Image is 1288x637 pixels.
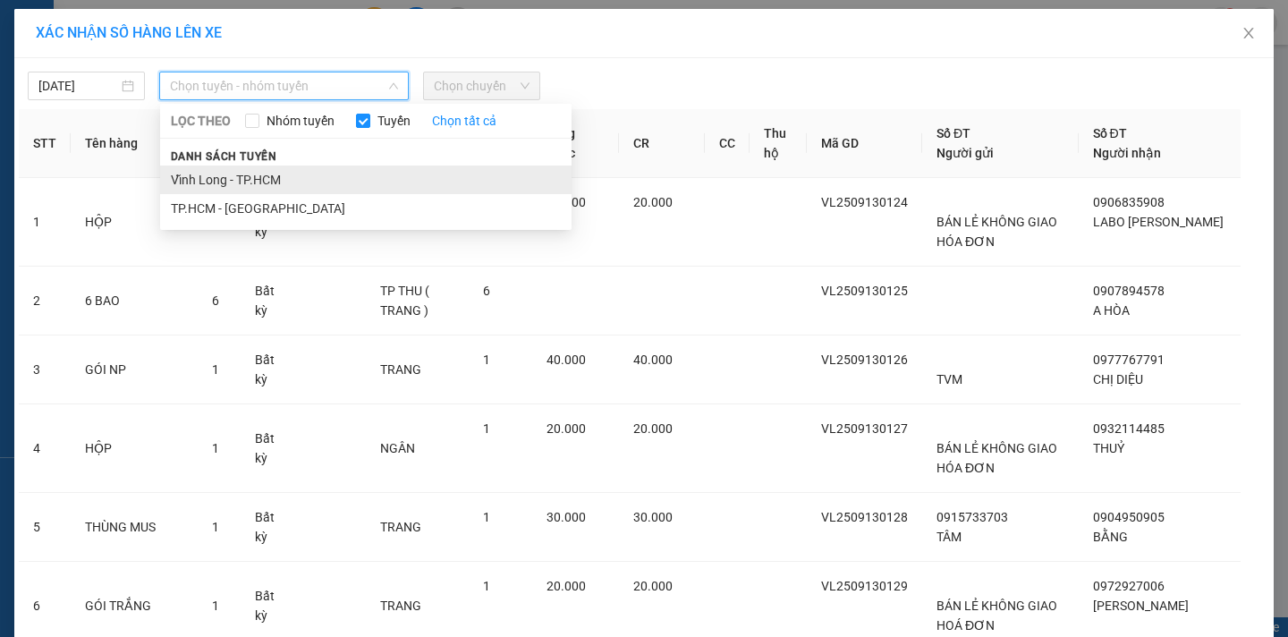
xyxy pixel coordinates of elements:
span: 6 [483,284,490,298]
span: 1 [483,352,490,367]
td: 2 [19,267,71,335]
a: Chọn tất cả [432,111,496,131]
span: 0915733703 [936,510,1008,524]
span: LABO [PERSON_NAME] [1093,215,1224,229]
span: BÁN LẺ KHÔNG GIAO HÓA ĐƠN [936,441,1057,475]
li: TP.HCM - [GEOGRAPHIC_DATA] [160,194,572,223]
span: VL2509130124 [821,195,908,209]
span: 30.000 [547,510,586,524]
span: NGÂN [380,441,415,455]
span: Chọn tuyến - nhóm tuyến [170,72,398,99]
th: Thu hộ [750,109,807,178]
span: CHỊ DIỆU [1093,372,1143,386]
td: Bất kỳ [241,404,298,493]
span: VL2509130127 [821,421,908,436]
span: 20.000 [633,195,673,209]
span: TÂM [936,530,962,544]
td: 1 [19,178,71,267]
span: 1 [483,579,490,593]
td: HỘP [71,404,198,493]
td: 5 [19,493,71,562]
span: 1 [212,441,219,455]
span: VL2509130128 [821,510,908,524]
span: 6 [212,293,219,308]
span: Người nhận [1093,146,1161,160]
span: TRANG [380,362,421,377]
span: 1 [212,599,219,613]
td: HỘP [71,178,198,267]
span: TRANG [380,599,421,613]
span: LỌC THEO [171,111,231,131]
span: 1 [483,421,490,436]
td: Bất kỳ [241,335,298,404]
span: 0977767791 [1093,352,1165,367]
th: STT [19,109,71,178]
span: 1 [483,510,490,524]
span: close [1241,26,1256,40]
span: 20.000 [547,421,586,436]
span: 40.000 [633,352,673,367]
th: CC [705,109,750,178]
span: VL2509130129 [821,579,908,593]
span: A HÒA [1093,303,1130,318]
span: Tuyến [370,111,418,131]
span: BÁN LẺ KHÔNG GIAO HÓA ĐƠN [936,215,1057,249]
span: 0907894578 [1093,284,1165,298]
span: Nhóm tuyến [259,111,342,131]
span: Chọn chuyến [434,72,530,99]
span: Số ĐT [1093,126,1127,140]
span: BẰNG [1093,530,1128,544]
span: Danh sách tuyến [160,149,288,165]
td: GÓI NP [71,335,198,404]
span: 20.000 [547,579,586,593]
td: Bất kỳ [241,493,298,562]
span: 1 [212,520,219,534]
span: 40.000 [547,352,586,367]
td: 3 [19,335,71,404]
li: Vĩnh Long - TP.HCM [160,166,572,194]
th: Tên hàng [71,109,198,178]
span: 30.000 [633,510,673,524]
span: VL2509130126 [821,352,908,367]
span: Người gửi [936,146,994,160]
span: 0932114485 [1093,421,1165,436]
span: XÁC NHẬN SỐ HÀNG LÊN XE [36,24,222,41]
button: Close [1224,9,1274,59]
th: Tổng cước [532,109,619,178]
input: 14/09/2025 [38,76,118,96]
span: 0972927006 [1093,579,1165,593]
span: BÁN LẺ KHÔNG GIAO HOÁ ĐƠN [936,599,1057,633]
span: TP THU ( TRANG ) [380,284,429,318]
span: TVM [936,372,962,386]
span: 0904950905 [1093,510,1165,524]
span: 1 [212,362,219,377]
td: THÙNG MUS [71,493,198,562]
th: Mã GD [807,109,922,178]
span: VL2509130125 [821,284,908,298]
span: down [388,81,399,91]
td: Bất kỳ [241,267,298,335]
span: 20.000 [633,421,673,436]
span: TRANG [380,520,421,534]
td: 6 BAO [71,267,198,335]
span: Số ĐT [936,126,970,140]
span: [PERSON_NAME] [1093,599,1189,613]
td: 4 [19,404,71,493]
span: THUỶ [1093,441,1124,455]
span: 20.000 [633,579,673,593]
th: CR [619,109,705,178]
span: 0906835908 [1093,195,1165,209]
